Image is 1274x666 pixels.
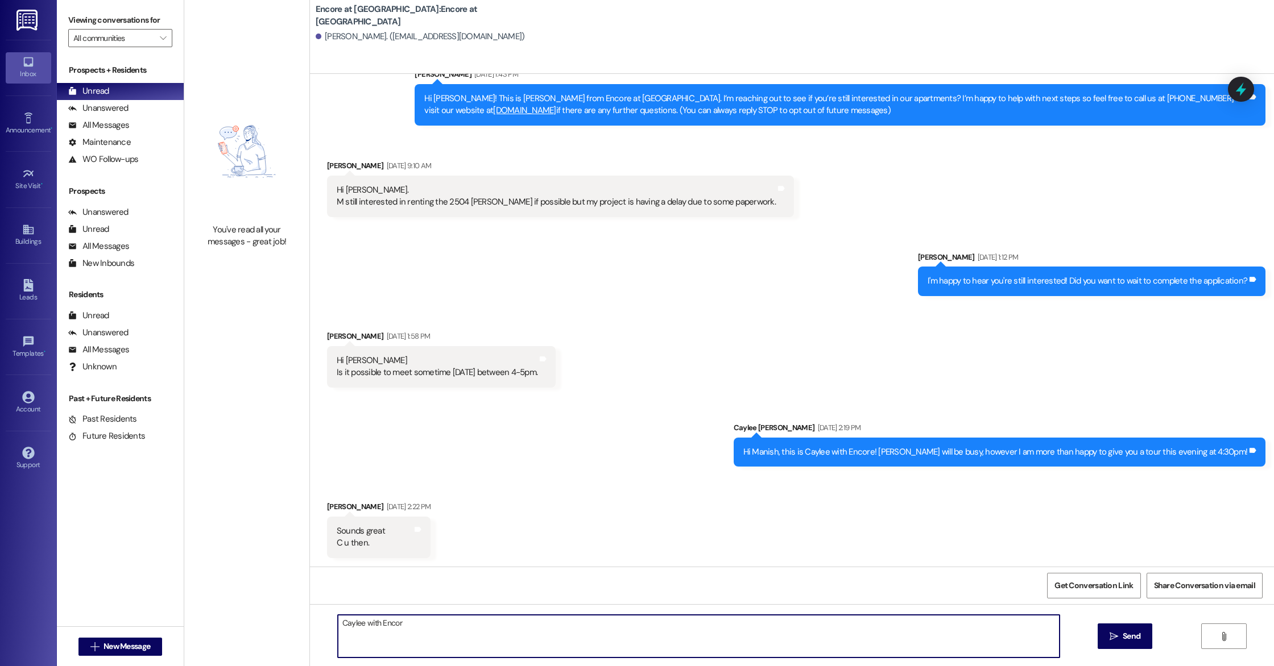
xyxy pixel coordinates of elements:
div: Unknown [68,361,117,373]
i:  [1110,632,1118,641]
div: All Messages [68,119,129,131]
div: [PERSON_NAME] [327,160,794,176]
i:  [1219,632,1228,641]
div: Past Residents [68,413,137,425]
div: [PERSON_NAME]. ([EMAIL_ADDRESS][DOMAIN_NAME]) [316,31,525,43]
div: [DATE] 2:22 PM [384,501,431,513]
a: Leads [6,276,51,306]
span: • [44,348,45,356]
div: Hi [PERSON_NAME]. M still interested in renting the 2504 [PERSON_NAME] if possible but my project... [337,184,776,209]
a: [DOMAIN_NAME] [493,105,556,116]
div: WO Follow-ups [68,153,138,165]
a: Account [6,388,51,418]
div: You've read all your messages - great job! [197,224,297,248]
span: • [41,180,43,188]
button: Send [1098,623,1153,649]
span: Send [1123,630,1140,642]
button: New Message [78,638,163,656]
div: Hi [PERSON_NAME]! This is [PERSON_NAME] from Encore at [GEOGRAPHIC_DATA]. I’m reaching out to see... [424,93,1247,117]
div: Caylee [PERSON_NAME] [734,422,1266,438]
img: ResiDesk Logo [16,10,40,31]
div: Unread [68,310,109,322]
div: [PERSON_NAME] [327,501,431,517]
div: [DATE] 1:12 PM [975,251,1019,263]
div: Prospects [57,185,184,197]
span: Share Conversation via email [1154,580,1255,592]
button: Get Conversation Link [1047,573,1140,598]
img: empty-state [197,85,297,218]
div: [DATE] 2:19 PM [815,422,861,434]
i:  [160,34,166,43]
div: [PERSON_NAME] [918,251,1265,267]
div: Unanswered [68,102,129,114]
div: Hi [PERSON_NAME] Is it possible to meet sometime [DATE] between 4-5pm. [337,355,537,379]
label: Viewing conversations for [68,11,172,29]
a: Templates • [6,332,51,363]
input: All communities [73,29,154,47]
a: Site Visit • [6,164,51,195]
a: Support [6,443,51,474]
a: Buildings [6,220,51,251]
span: • [51,124,52,132]
div: Past + Future Residents [57,393,184,405]
div: Unanswered [68,206,129,218]
div: Maintenance [68,136,131,148]
span: New Message [104,640,150,652]
textarea: Caylee with Encor [338,615,1060,657]
div: All Messages [68,344,129,356]
button: Share Conversation via email [1147,573,1263,598]
div: New Inbounds [68,257,134,269]
div: [PERSON_NAME] [415,68,1265,84]
div: [DATE] 9:10 AM [384,160,432,172]
div: Residents [57,289,184,301]
div: Future Residents [68,430,145,442]
div: Prospects + Residents [57,64,184,76]
span: Get Conversation Link [1054,580,1133,592]
div: Unread [68,223,109,235]
div: [PERSON_NAME] [327,330,556,346]
a: Inbox [6,52,51,83]
div: I'm happy to hear you're still interested! Did you want to wait to complete the application? [928,275,1247,287]
div: [DATE] 1:58 PM [384,330,431,342]
div: [DATE] 1:43 PM [471,68,518,80]
div: Unread [68,85,109,97]
div: Sounds great C u then. [337,525,385,550]
div: All Messages [68,240,129,252]
i:  [90,642,99,651]
div: Hi Manish, this is Caylee with Encore! [PERSON_NAME] will be busy, however I am more than happy t... [743,446,1248,458]
div: Unanswered [68,327,129,339]
b: Encore at [GEOGRAPHIC_DATA]: Encore at [GEOGRAPHIC_DATA] [316,3,543,28]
